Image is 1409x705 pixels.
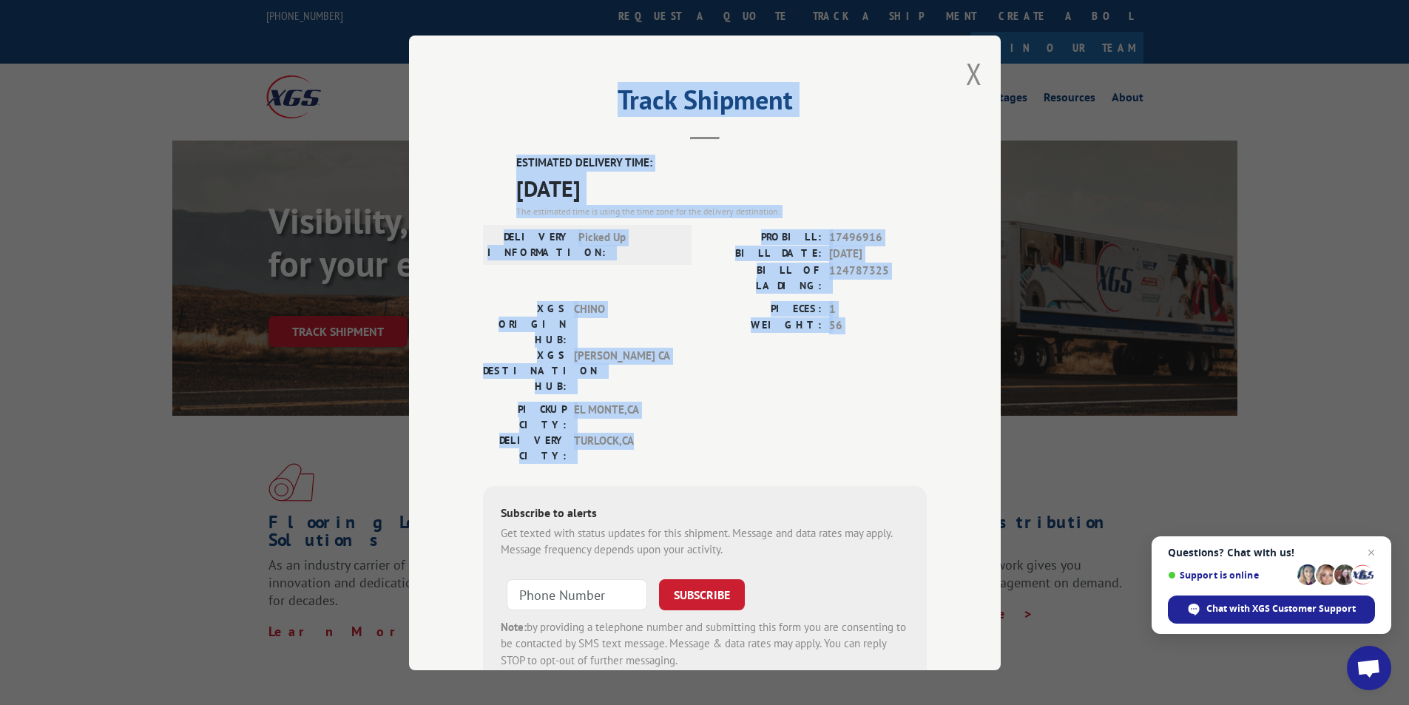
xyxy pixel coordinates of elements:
div: by providing a telephone number and submitting this form you are consenting to be contacted by SM... [501,618,909,669]
span: EL MONTE , CA [574,401,674,432]
label: XGS ORIGIN HUB: [483,300,567,347]
label: PICKUP CITY: [483,401,567,432]
span: 124787325 [829,262,927,293]
label: DELIVERY INFORMATION: [487,229,571,260]
h2: Track Shipment [483,90,927,118]
label: ESTIMATED DELIVERY TIME: [516,155,927,172]
label: DELIVERY CITY: [483,432,567,463]
input: Phone Number [507,578,647,610]
strong: Note: [501,619,527,633]
label: XGS DESTINATION HUB: [483,347,567,394]
span: Picked Up [578,229,678,260]
label: PROBILL: [705,229,822,246]
span: Questions? Chat with us! [1168,547,1375,559]
label: BILL OF LADING: [705,262,822,293]
span: 1 [829,300,927,317]
span: Support is online [1168,570,1292,581]
span: 56 [829,317,927,334]
div: The estimated time is using the time zone for the delivery destination. [516,204,927,217]
button: Close modal [966,54,982,93]
span: 17496916 [829,229,927,246]
span: [DATE] [516,171,927,204]
label: PIECES: [705,300,822,317]
span: [DATE] [829,246,927,263]
span: TURLOCK , CA [574,432,674,463]
label: BILL DATE: [705,246,822,263]
button: SUBSCRIBE [659,578,745,610]
label: WEIGHT: [705,317,822,334]
span: Chat with XGS Customer Support [1168,596,1375,624]
span: CHINO [574,300,674,347]
a: Open chat [1347,646,1391,690]
span: [PERSON_NAME] CA [574,347,674,394]
div: Subscribe to alerts [501,503,909,524]
span: Chat with XGS Customer Support [1206,602,1356,615]
div: Get texted with status updates for this shipment. Message and data rates may apply. Message frequ... [501,524,909,558]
